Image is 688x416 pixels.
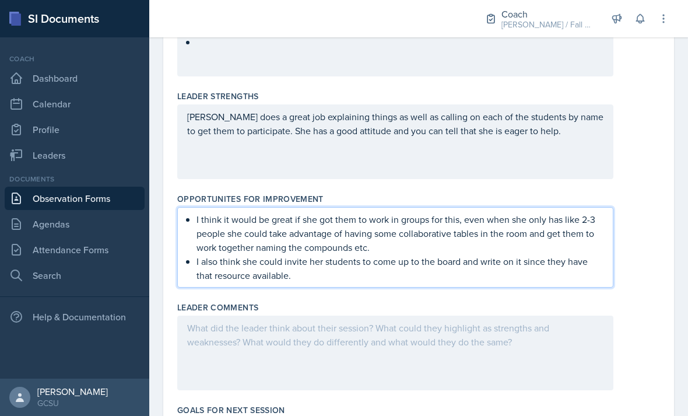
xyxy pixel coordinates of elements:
a: Agendas [5,212,145,236]
a: Search [5,264,145,287]
a: Calendar [5,92,145,116]
a: Leaders [5,144,145,167]
a: Profile [5,118,145,141]
label: Leader Comments [177,302,258,313]
p: [PERSON_NAME] does a great job explaining things as well as calling on each of the students by na... [187,110,603,138]
label: Goals for Next Session [177,404,285,416]
label: Opportunites for Improvement [177,193,324,205]
p: I think it would be great if she got them to work in groups for this, even when she only has like... [196,212,603,254]
div: Documents [5,174,145,184]
div: Coach [5,54,145,64]
div: Help & Documentation [5,305,145,328]
label: Leader Strengths [177,90,259,102]
div: GCSU [37,397,108,409]
a: Attendance Forms [5,238,145,261]
a: Observation Forms [5,187,145,210]
p: I also think she could invite her students to come up to the board and write on it since they hav... [196,254,603,282]
div: [PERSON_NAME] / Fall 2025 [501,19,595,31]
a: Dashboard [5,67,145,90]
div: Coach [501,7,595,21]
div: [PERSON_NAME] [37,386,108,397]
